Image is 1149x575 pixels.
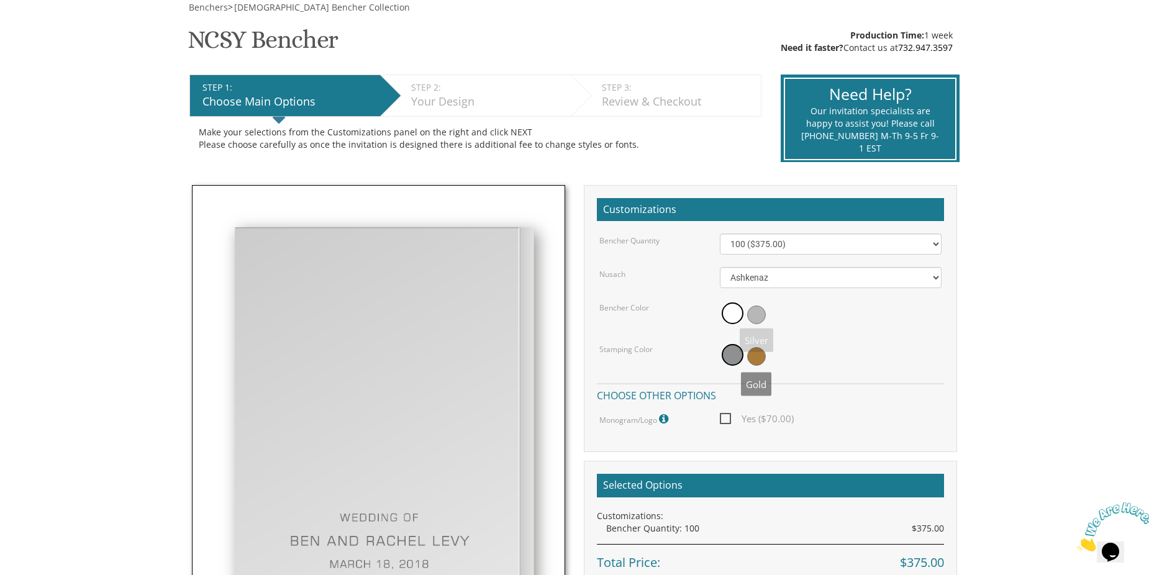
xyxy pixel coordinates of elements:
[599,235,660,246] label: Bencher Quantity
[5,5,82,54] img: Chat attention grabber
[898,42,953,53] a: 732.947.3597
[597,198,944,222] h2: Customizations
[188,26,338,63] h1: NCSY Bencher
[597,383,944,405] h4: Choose other options
[606,522,944,535] div: Bencher Quantity: 100
[781,42,843,53] span: Need it faster?
[411,94,565,110] div: Your Design
[602,94,755,110] div: Review & Checkout
[599,411,671,427] label: Monogram/Logo
[189,1,228,13] span: Benchers
[202,81,374,94] div: STEP 1:
[602,81,755,94] div: STEP 3:
[900,554,944,572] span: $375.00
[597,544,944,572] div: Total Price:
[599,302,649,313] label: Bencher Color
[850,29,924,41] span: Production Time:
[801,105,939,155] div: Our invitation specialists are happy to assist you! Please call [PHONE_NUMBER] M-Th 9-5 Fr 9-1 EST
[199,126,752,151] div: Make your selections from the Customizations panel on the right and click NEXT Please choose care...
[801,83,939,106] div: Need Help?
[597,510,944,522] div: Customizations:
[202,94,374,110] div: Choose Main Options
[720,411,794,427] span: Yes ($70.00)
[233,1,410,13] a: [DEMOGRAPHIC_DATA] Bencher Collection
[599,344,653,355] label: Stamping Color
[1072,497,1149,556] iframe: chat widget
[188,1,228,13] a: Benchers
[228,1,410,13] span: >
[781,29,953,54] div: 1 week Contact us at
[234,1,410,13] span: [DEMOGRAPHIC_DATA] Bencher Collection
[912,522,944,535] span: $375.00
[411,81,565,94] div: STEP 2:
[597,474,944,497] h2: Selected Options
[599,269,625,279] label: Nusach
